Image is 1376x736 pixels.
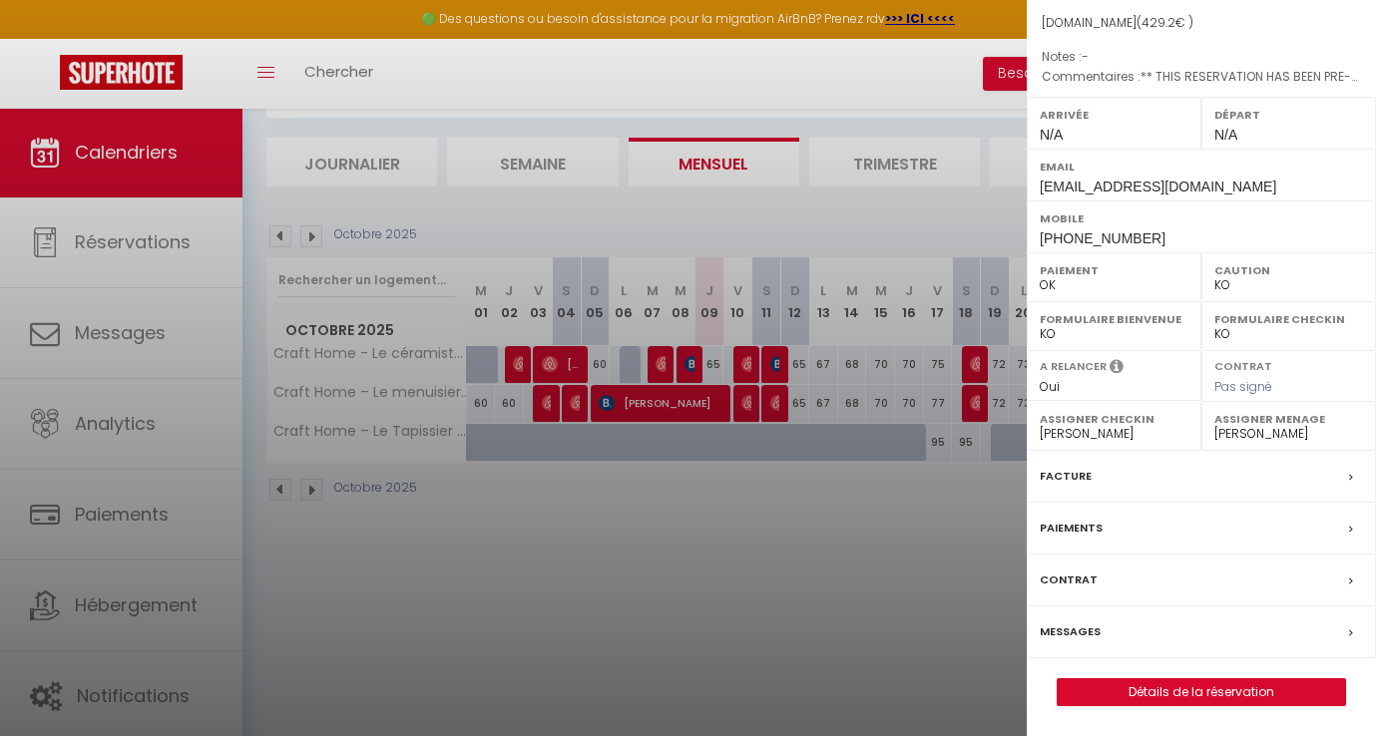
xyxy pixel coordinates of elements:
label: Formulaire Checkin [1214,309,1363,329]
span: 429.2 [1142,14,1175,31]
i: Sélectionner OUI si vous souhaiter envoyer les séquences de messages post-checkout [1110,358,1124,380]
label: Caution [1214,260,1363,280]
label: Assigner Checkin [1040,409,1188,429]
span: - [1082,48,1089,65]
label: Facture [1040,466,1092,487]
label: Contrat [1214,358,1272,371]
div: [DOMAIN_NAME] [1042,14,1361,33]
span: N/A [1214,127,1237,143]
p: Commentaires : [1042,67,1361,87]
label: Assigner Menage [1214,409,1363,429]
button: Détails de la réservation [1057,678,1346,706]
label: Mobile [1040,208,1363,228]
label: Messages [1040,621,1101,642]
label: Arrivée [1040,105,1188,125]
span: [PHONE_NUMBER] [1040,230,1165,246]
label: Paiements [1040,518,1103,539]
span: N/A [1040,127,1063,143]
label: Formulaire Bienvenue [1040,309,1188,329]
span: ( € ) [1137,14,1193,31]
p: Notes : [1042,47,1361,67]
span: [EMAIL_ADDRESS][DOMAIN_NAME] [1040,179,1276,194]
label: Départ [1214,105,1363,125]
span: Pas signé [1214,378,1272,395]
label: A relancer [1040,358,1107,375]
label: Contrat [1040,569,1098,590]
label: Paiement [1040,260,1188,280]
label: Email [1040,157,1363,177]
a: Détails de la réservation [1058,679,1345,705]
